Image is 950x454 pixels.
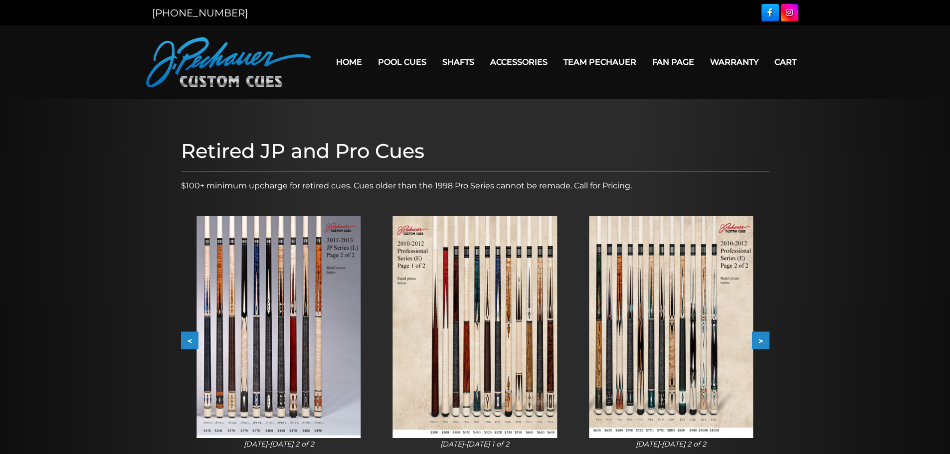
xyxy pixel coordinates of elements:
img: Pechauer Custom Cues [146,37,311,87]
button: < [181,332,198,349]
a: Shafts [434,49,482,75]
div: Carousel Navigation [181,332,769,349]
a: Warranty [702,49,766,75]
button: > [752,332,769,349]
h1: Retired JP and Pro Cues [181,139,769,163]
i: [DATE]-[DATE] 1 of 2 [440,440,509,449]
i: [DATE]-[DATE] 2 of 2 [244,440,314,449]
a: Home [328,49,370,75]
a: Pool Cues [370,49,434,75]
p: $100+ minimum upcharge for retired cues. Cues older than the 1998 Pro Series cannot be remade. Ca... [181,180,769,192]
i: [DATE]-[DATE] 2 of 2 [636,440,706,449]
a: Cart [766,49,804,75]
a: Team Pechauer [556,49,644,75]
a: Fan Page [644,49,702,75]
a: Accessories [482,49,556,75]
a: [PHONE_NUMBER] [152,7,248,19]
